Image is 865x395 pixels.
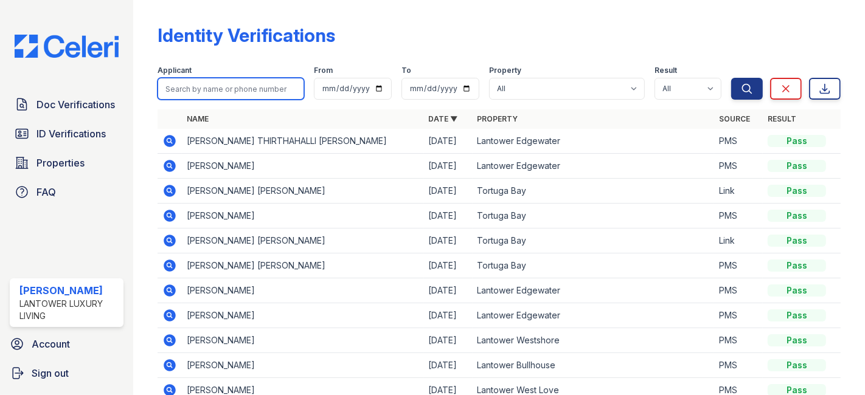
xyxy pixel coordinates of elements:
[714,328,763,353] td: PMS
[424,179,473,204] td: [DATE]
[19,283,119,298] div: [PERSON_NAME]
[424,278,473,303] td: [DATE]
[32,366,69,380] span: Sign out
[5,361,128,385] a: Sign out
[182,253,424,278] td: [PERSON_NAME] [PERSON_NAME]
[182,204,424,228] td: [PERSON_NAME]
[424,328,473,353] td: [DATE]
[401,66,411,75] label: To
[714,129,763,154] td: PMS
[424,253,473,278] td: [DATE]
[473,328,715,353] td: Lantower Westshore
[473,278,715,303] td: Lantower Edgewater
[314,66,333,75] label: From
[187,114,209,123] a: Name
[158,78,304,100] input: Search by name or phone number
[489,66,521,75] label: Property
[182,328,424,353] td: [PERSON_NAME]
[714,278,763,303] td: PMS
[19,298,119,322] div: Lantower Luxury Living
[32,337,70,351] span: Account
[473,228,715,253] td: Tortuga Bay
[714,179,763,204] td: Link
[182,278,424,303] td: [PERSON_NAME]
[473,129,715,154] td: Lantower Edgewater
[182,179,424,204] td: [PERSON_NAME] [PERSON_NAME]
[424,353,473,378] td: [DATE]
[5,332,128,356] a: Account
[10,92,123,117] a: Doc Verifications
[36,126,106,141] span: ID Verifications
[36,156,85,170] span: Properties
[655,66,677,75] label: Result
[473,179,715,204] td: Tortuga Bay
[424,303,473,328] td: [DATE]
[36,185,56,199] span: FAQ
[768,309,826,321] div: Pass
[714,303,763,328] td: PMS
[10,180,123,204] a: FAQ
[36,97,115,112] span: Doc Verifications
[768,235,826,247] div: Pass
[714,154,763,179] td: PMS
[768,334,826,346] div: Pass
[768,210,826,222] div: Pass
[10,122,123,146] a: ID Verifications
[768,284,826,297] div: Pass
[473,204,715,228] td: Tortuga Bay
[429,114,458,123] a: Date ▼
[768,359,826,371] div: Pass
[158,24,335,46] div: Identity Verifications
[424,154,473,179] td: [DATE]
[768,160,826,172] div: Pass
[768,114,796,123] a: Result
[714,228,763,253] td: Link
[158,66,192,75] label: Applicant
[10,151,123,175] a: Properties
[182,303,424,328] td: [PERSON_NAME]
[182,353,424,378] td: [PERSON_NAME]
[473,253,715,278] td: Tortuga Bay
[424,228,473,253] td: [DATE]
[478,114,518,123] a: Property
[768,185,826,197] div: Pass
[768,259,826,272] div: Pass
[714,204,763,228] td: PMS
[714,353,763,378] td: PMS
[473,303,715,328] td: Lantower Edgewater
[182,154,424,179] td: [PERSON_NAME]
[182,129,424,154] td: [PERSON_NAME] THIRTHAHALLI [PERSON_NAME]
[473,154,715,179] td: Lantower Edgewater
[424,204,473,228] td: [DATE]
[182,228,424,253] td: [PERSON_NAME] [PERSON_NAME]
[473,353,715,378] td: Lantower Bullhouse
[768,135,826,147] div: Pass
[714,253,763,278] td: PMS
[719,114,750,123] a: Source
[424,129,473,154] td: [DATE]
[5,35,128,58] img: CE_Logo_Blue-a8612792a0a2168367f1c8372b55b34899dd931a85d93a1a3d3e32e68fde9ad4.png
